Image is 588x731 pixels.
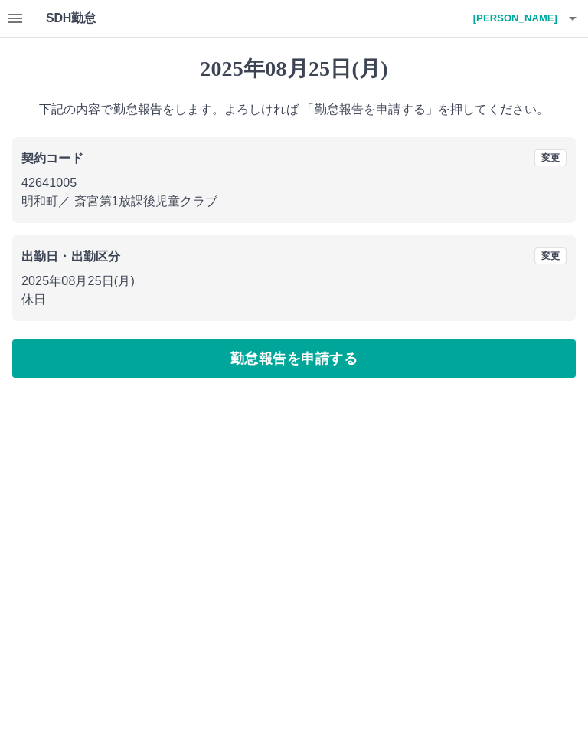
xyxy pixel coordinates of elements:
[534,149,567,166] button: 変更
[21,272,567,290] p: 2025年08月25日(月)
[534,247,567,264] button: 変更
[12,56,576,82] h1: 2025年08月25日(月)
[21,250,120,263] b: 出勤日・出勤区分
[12,100,576,119] p: 下記の内容で勤怠報告をします。よろしければ 「勤怠報告を申請する」を押してください。
[21,192,567,211] p: 明和町 ／ 斎宮第1放課後児童クラブ
[21,174,567,192] p: 42641005
[21,290,567,309] p: 休日
[12,339,576,378] button: 勤怠報告を申請する
[21,152,83,165] b: 契約コード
